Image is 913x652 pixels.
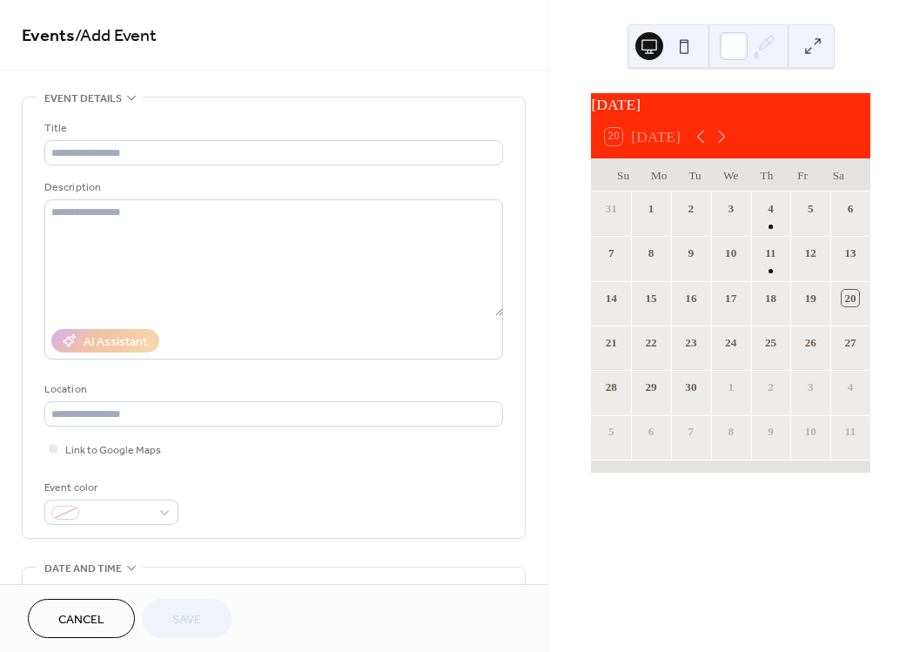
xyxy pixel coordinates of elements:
div: 8 [722,423,740,440]
div: 13 [842,245,859,262]
div: Th [749,158,784,192]
div: 10 [802,423,819,440]
div: 15 [642,290,660,307]
div: 29 [642,379,660,396]
span: Date and time [44,560,122,578]
div: 3 [802,379,819,396]
div: 7 [682,423,700,440]
div: 17 [722,290,740,307]
div: Location [44,380,500,399]
div: 25 [762,334,780,352]
div: 18 [762,290,780,307]
div: 6 [642,423,660,440]
div: 28 [602,379,620,396]
div: 9 [762,423,780,440]
div: Tu [677,158,713,192]
div: 1 [722,379,740,396]
div: 3 [722,200,740,218]
div: 4 [762,200,780,218]
div: Su [605,158,641,192]
div: 2 [682,200,700,218]
div: 2 [762,379,780,396]
div: 5 [802,200,819,218]
div: 7 [602,245,620,262]
div: 11 [762,245,780,262]
div: 14 [602,290,620,307]
div: 22 [642,334,660,352]
div: Sa [821,158,856,192]
div: 5 [602,423,620,440]
div: 10 [722,245,740,262]
div: 11 [842,423,859,440]
span: Link to Google Maps [65,441,161,460]
div: 6 [842,200,859,218]
div: Mo [641,158,677,192]
div: 30 [682,379,700,396]
div: Event color [44,479,175,497]
div: Title [44,119,500,138]
span: Event details [44,90,122,108]
span: / Add Event [75,19,157,53]
div: 23 [682,334,700,352]
div: [DATE] [591,93,870,116]
span: Cancel [58,611,104,629]
div: 31 [602,200,620,218]
div: We [713,158,749,192]
div: 16 [682,290,700,307]
div: 4 [842,379,859,396]
div: 26 [802,334,819,352]
div: 8 [642,245,660,262]
div: 24 [722,334,740,352]
div: 20 [842,290,859,307]
div: 21 [602,334,620,352]
div: 9 [682,245,700,262]
div: 12 [802,245,819,262]
div: 19 [802,290,819,307]
div: 27 [842,334,859,352]
div: 1 [642,200,660,218]
a: Events [22,19,75,53]
div: Description [44,178,500,197]
div: Fr [785,158,821,192]
button: Cancel [28,599,135,638]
